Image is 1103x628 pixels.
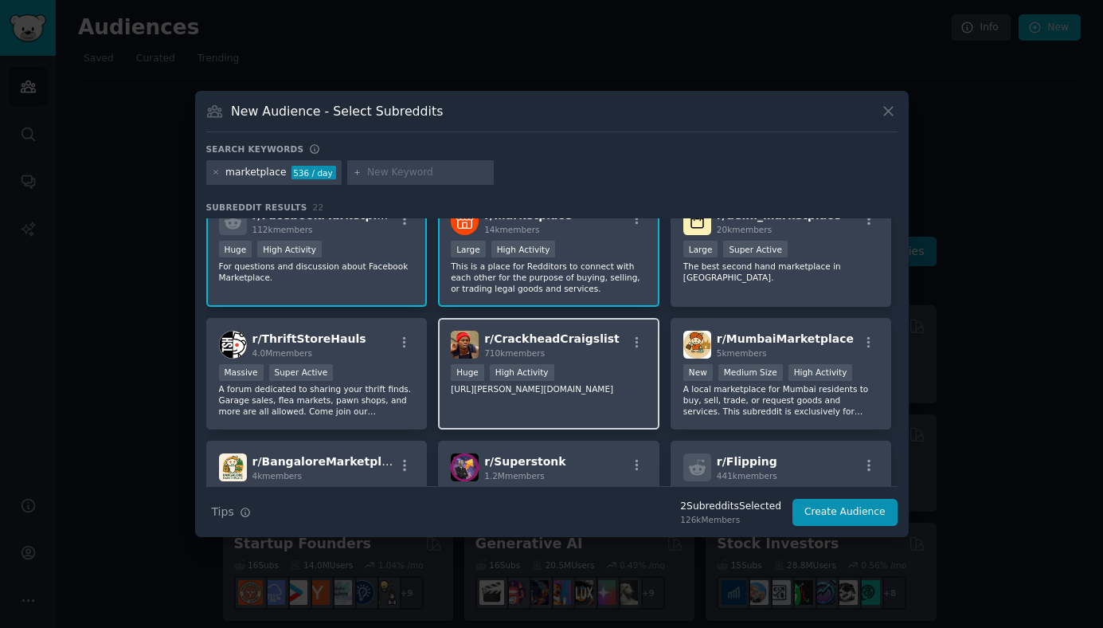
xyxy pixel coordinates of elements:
[683,207,711,235] img: delhi_marketplace
[484,225,539,234] span: 14k members
[717,209,841,222] span: r/ delhi_marketplace
[680,514,781,525] div: 126k Members
[367,166,488,180] input: New Keyword
[723,241,788,257] div: Super Active
[717,348,767,358] span: 5k members
[683,331,711,359] img: MumbaiMarketplace
[252,348,313,358] span: 4.0M members
[717,471,777,481] span: 441k members
[219,383,415,417] p: A forum dedicated to sharing your thrift finds. Garage sales, flea markets, pawn shops, and more ...
[717,332,854,345] span: r/ MumbaiMarketplace
[451,261,647,294] p: This is a place for Redditors to connect with each other for the purpose of buying, selling, or t...
[451,331,479,359] img: CrackheadCraigslist
[451,241,486,257] div: Large
[788,364,853,381] div: High Activity
[206,202,307,213] span: Subreddit Results
[219,241,252,257] div: Huge
[683,383,879,417] p: A local marketplace for Mumbai residents to buy, sell, trade, or request goods and services. This...
[252,225,313,234] span: 112k members
[225,166,286,180] div: marketplace
[718,364,783,381] div: Medium Size
[451,364,484,381] div: Huge
[717,455,777,468] span: r/ Flipping
[792,499,898,526] button: Create Audience
[219,364,264,381] div: Massive
[491,241,556,257] div: High Activity
[484,332,620,345] span: r/ CrackheadCraigslist
[206,143,304,155] h3: Search keywords
[683,261,879,283] p: The best second hand marketplace in [GEOGRAPHIC_DATA].
[683,241,718,257] div: Large
[313,202,324,212] span: 22
[219,261,415,283] p: For questions and discussion about Facebook Marketplace.
[717,225,772,234] span: 20k members
[206,498,256,526] button: Tips
[680,500,781,514] div: 2 Subreddit s Selected
[484,455,565,468] span: r/ Superstonk
[252,209,399,222] span: r/ FacebookMarketplace
[231,103,443,120] h3: New Audience - Select Subreddits
[252,471,303,481] span: 4k members
[490,364,554,381] div: High Activity
[257,241,322,257] div: High Activity
[451,207,479,235] img: marketplace
[252,455,404,468] span: r/ BangaloreMarketplace
[269,364,334,381] div: Super Active
[683,364,713,381] div: New
[219,453,247,481] img: BangaloreMarketplace
[212,504,234,520] span: Tips
[291,166,336,180] div: 536 / day
[451,383,647,394] p: [URL][PERSON_NAME][DOMAIN_NAME]
[484,348,545,358] span: 710k members
[484,209,572,222] span: r/ marketplace
[484,471,545,481] span: 1.2M members
[219,331,247,359] img: ThriftStoreHauls
[252,332,366,345] span: r/ ThriftStoreHauls
[451,453,479,481] img: Superstonk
